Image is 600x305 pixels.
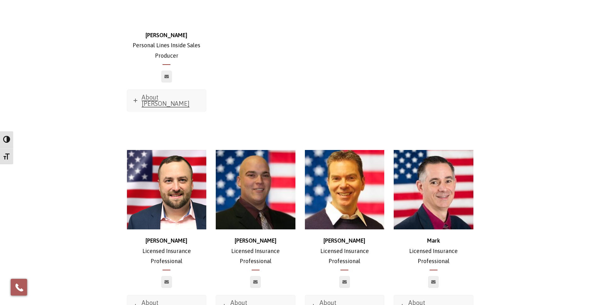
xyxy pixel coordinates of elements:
strong: [PERSON_NAME] [235,237,277,244]
p: Licensed Insurance Professional [394,236,473,266]
p: Licensed Insurance Professional [127,236,207,266]
img: Phone icon [14,282,24,292]
img: mark [394,150,473,230]
strong: [PERSON_NAME] [323,237,365,244]
p: Licensed Insurance Professional [216,236,295,266]
img: David_headshot_500x500 [127,150,207,230]
strong: [PERSON_NAME] [146,32,187,38]
img: Joe-Mooney-1 [305,150,385,230]
span: About [PERSON_NAME] [142,94,190,107]
p: Personal Lines Inside Sales Producer [127,30,207,61]
a: About [PERSON_NAME] [127,90,206,111]
strong: [PERSON_NAME] [146,237,187,244]
p: Licensed Insurance Professional [305,236,385,266]
img: shawn [216,150,295,230]
strong: Mark [427,237,440,244]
